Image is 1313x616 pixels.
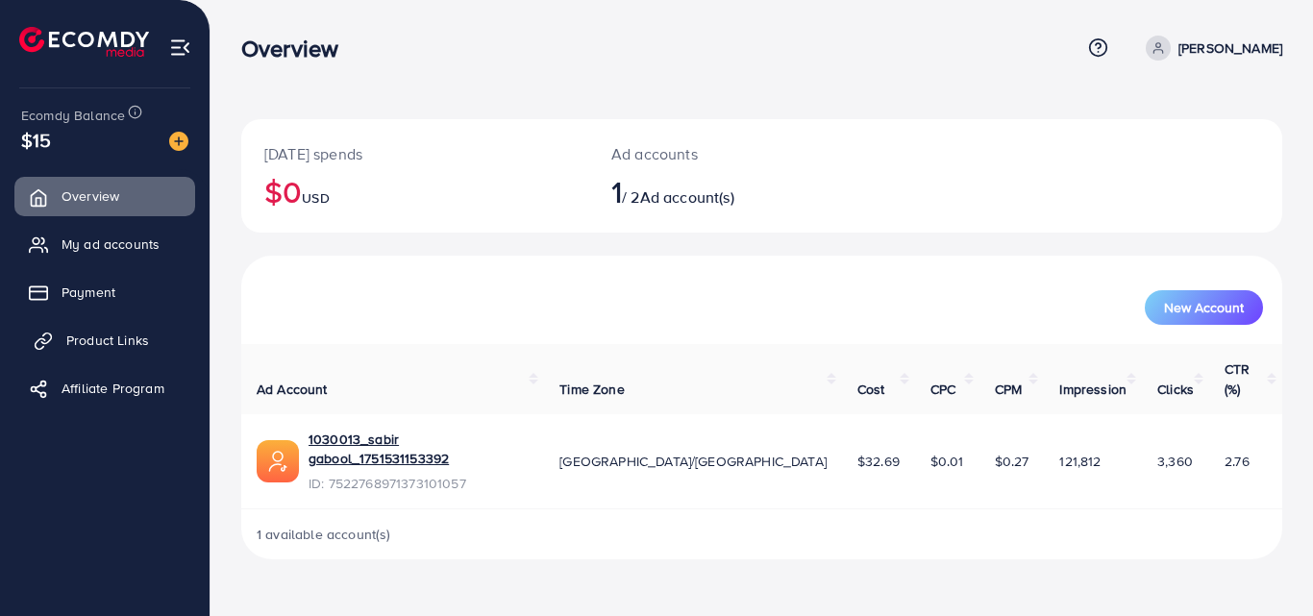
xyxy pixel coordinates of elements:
[302,188,329,208] span: USD
[640,186,734,208] span: Ad account(s)
[257,440,299,482] img: ic-ads-acc.e4c84228.svg
[995,380,1022,399] span: CPM
[1231,530,1299,602] iframe: Chat
[611,169,622,213] span: 1
[14,369,195,407] a: Affiliate Program
[257,525,391,544] span: 1 available account(s)
[14,177,195,215] a: Overview
[611,173,826,209] h2: / 2
[309,474,529,493] span: ID: 7522768971373101057
[1164,301,1244,314] span: New Account
[309,430,529,469] a: 1030013_sabir gabool_1751531153392
[14,321,195,359] a: Product Links
[995,452,1029,471] span: $0.27
[930,380,955,399] span: CPC
[62,234,160,254] span: My ad accounts
[559,380,624,399] span: Time Zone
[930,452,964,471] span: $0.01
[62,283,115,302] span: Payment
[66,331,149,350] span: Product Links
[1059,452,1101,471] span: 121,812
[14,225,195,263] a: My ad accounts
[169,37,191,59] img: menu
[62,186,119,206] span: Overview
[1225,359,1250,398] span: CTR (%)
[264,142,565,165] p: [DATE] spends
[1157,380,1194,399] span: Clicks
[21,126,51,154] span: $15
[611,142,826,165] p: Ad accounts
[241,35,354,62] h3: Overview
[1178,37,1282,60] p: [PERSON_NAME]
[257,380,328,399] span: Ad Account
[1145,290,1263,325] button: New Account
[169,132,188,151] img: image
[21,106,125,125] span: Ecomdy Balance
[1157,452,1193,471] span: 3,360
[857,452,900,471] span: $32.69
[19,27,149,57] img: logo
[14,273,195,311] a: Payment
[857,380,885,399] span: Cost
[1225,452,1250,471] span: 2.76
[559,452,827,471] span: [GEOGRAPHIC_DATA]/[GEOGRAPHIC_DATA]
[62,379,164,398] span: Affiliate Program
[1138,36,1282,61] a: [PERSON_NAME]
[1059,380,1127,399] span: Impression
[264,173,565,209] h2: $0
